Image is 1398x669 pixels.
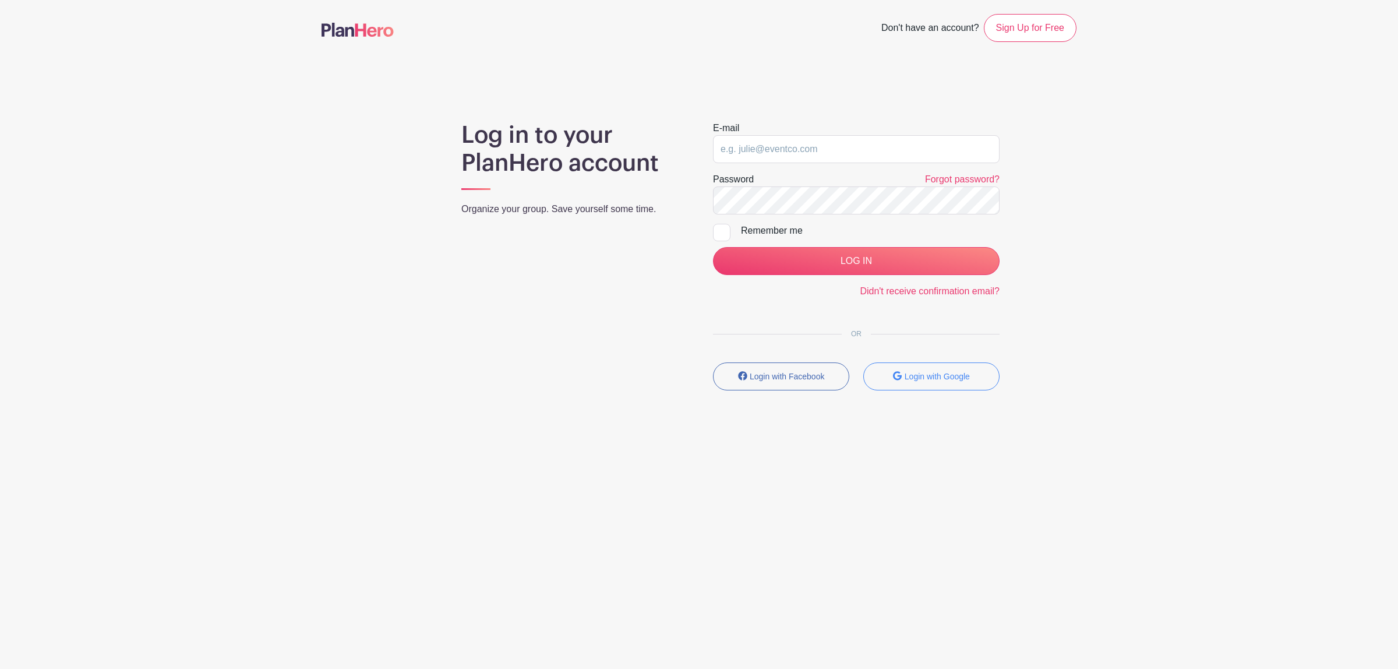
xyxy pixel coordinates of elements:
[860,286,1000,296] a: Didn't receive confirmation email?
[905,372,970,381] small: Login with Google
[713,362,849,390] button: Login with Facebook
[842,330,871,338] span: OR
[713,172,754,186] label: Password
[322,23,394,37] img: logo-507f7623f17ff9eddc593b1ce0a138ce2505c220e1c5a4e2b4648c50719b7d32.svg
[461,121,685,177] h1: Log in to your PlanHero account
[741,224,1000,238] div: Remember me
[750,372,824,381] small: Login with Facebook
[925,174,1000,184] a: Forgot password?
[713,135,1000,163] input: e.g. julie@eventco.com
[713,247,1000,275] input: LOG IN
[984,14,1076,42] a: Sign Up for Free
[713,121,739,135] label: E-mail
[863,362,1000,390] button: Login with Google
[461,202,685,216] p: Organize your group. Save yourself some time.
[881,16,979,42] span: Don't have an account?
